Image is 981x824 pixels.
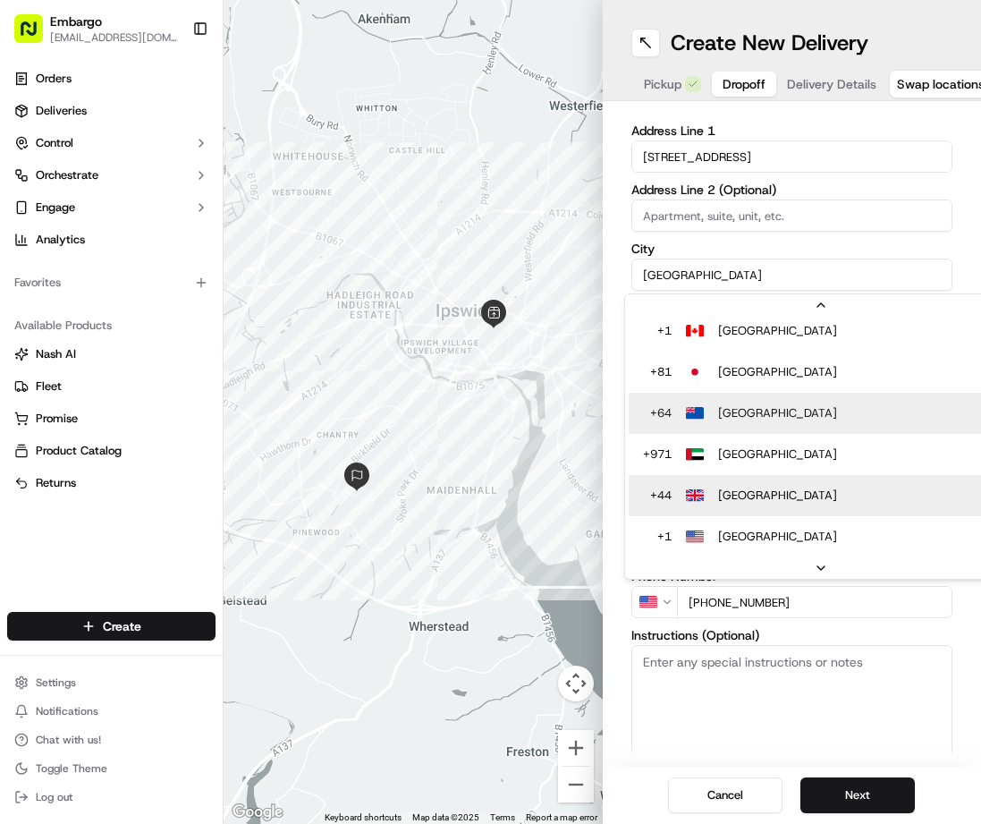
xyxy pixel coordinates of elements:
p: [GEOGRAPHIC_DATA] [718,488,837,504]
button: See all [277,229,326,251]
span: 13 lip [172,326,201,340]
p: + 971 [643,446,672,463]
a: 📗Knowledge Base [11,393,144,425]
p: [GEOGRAPHIC_DATA] [718,364,837,380]
p: + 81 [643,364,672,380]
img: Liam S. [18,260,47,289]
div: 💻 [151,402,165,416]
span: • [162,326,168,340]
span: API Documentation [169,400,287,418]
span: • [148,277,155,292]
p: + 64 [643,405,672,421]
p: + 1 [643,323,672,339]
img: Nash [18,18,54,54]
button: Start new chat [304,176,326,198]
p: [GEOGRAPHIC_DATA] [718,529,837,545]
div: 📗 [18,402,32,416]
span: Pylon [178,444,216,457]
span: Knowledge Base [36,400,137,418]
p: + 44 [643,488,672,504]
input: Got a question? Start typing here... [47,115,322,134]
img: 5e9a9d7314ff4150bce227a61376b483.jpg [38,171,70,203]
p: [GEOGRAPHIC_DATA] [718,405,837,421]
span: [PERSON_NAME] [55,277,145,292]
span: Embargo Feedback [55,326,158,340]
a: Powered byPylon [126,443,216,457]
img: Embargo Feedback [18,309,47,337]
a: 💻API Documentation [144,393,294,425]
img: 1736555255976-a54dd68f-1ca7-489b-9aae-adbdc363a1c4 [18,171,50,203]
div: We're available if you need us! [80,189,246,203]
p: + 1 [643,529,672,545]
p: [GEOGRAPHIC_DATA] [718,446,837,463]
div: Past conversations [18,233,120,247]
span: 23 lip [158,277,188,292]
img: 1736555255976-a54dd68f-1ca7-489b-9aae-adbdc363a1c4 [36,278,50,293]
p: [GEOGRAPHIC_DATA] [718,323,837,339]
p: Welcome 👋 [18,72,326,100]
div: Start new chat [80,171,293,189]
